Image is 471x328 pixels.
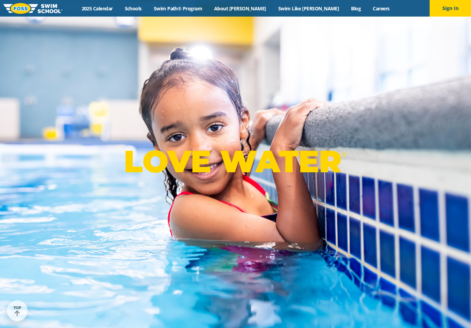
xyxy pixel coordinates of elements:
[119,5,148,12] a: Schools
[124,143,347,180] p: LOVE WATER
[3,3,62,14] img: FOSS Swim School Logo
[208,5,272,12] a: About [PERSON_NAME]
[148,5,208,12] a: Swim Path® Program
[76,5,119,12] a: 2025 Calendar
[13,306,21,316] div: TOP
[341,150,347,158] sup: ®
[367,5,395,12] a: Careers
[345,5,367,12] a: Blog
[272,5,345,12] a: Swim Like [PERSON_NAME]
